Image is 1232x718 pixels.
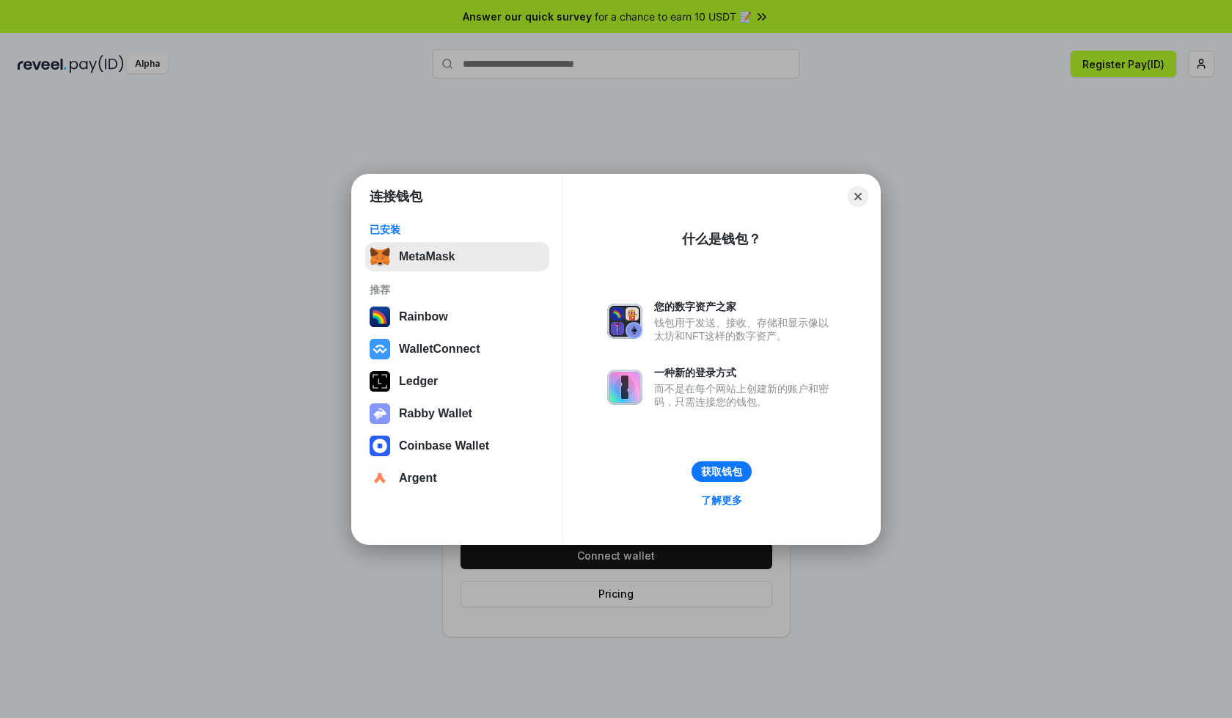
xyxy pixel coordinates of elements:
[365,334,549,364] button: WalletConnect
[692,491,751,510] a: 了解更多
[399,407,472,420] div: Rabby Wallet
[654,366,836,379] div: 一种新的登录方式
[370,188,422,205] h1: 连接钱包
[370,283,545,296] div: 推荐
[399,375,438,388] div: Ledger
[370,468,390,488] img: svg+xml,%3Csvg%20width%3D%2228%22%20height%3D%2228%22%20viewBox%3D%220%200%2028%2028%22%20fill%3D...
[399,439,489,453] div: Coinbase Wallet
[370,307,390,327] img: svg+xml,%3Csvg%20width%3D%22120%22%20height%3D%22120%22%20viewBox%3D%220%200%20120%20120%22%20fil...
[370,436,390,456] img: svg+xml,%3Csvg%20width%3D%2228%22%20height%3D%2228%22%20viewBox%3D%220%200%2028%2028%22%20fill%3D...
[365,431,549,461] button: Coinbase Wallet
[701,465,742,478] div: 获取钱包
[654,316,836,342] div: 钱包用于发送、接收、存储和显示像以太坊和NFT这样的数字资产。
[848,186,868,207] button: Close
[654,300,836,313] div: 您的数字资产之家
[370,223,545,236] div: 已安装
[654,382,836,409] div: 而不是在每个网站上创建新的账户和密码，只需连接您的钱包。
[682,230,761,248] div: 什么是钱包？
[370,339,390,359] img: svg+xml,%3Csvg%20width%3D%2228%22%20height%3D%2228%22%20viewBox%3D%220%200%2028%2028%22%20fill%3D...
[399,342,480,356] div: WalletConnect
[692,461,752,482] button: 获取钱包
[370,403,390,424] img: svg+xml,%3Csvg%20xmlns%3D%22http%3A%2F%2Fwww.w3.org%2F2000%2Fsvg%22%20fill%3D%22none%22%20viewBox...
[399,310,448,323] div: Rainbow
[701,494,742,507] div: 了解更多
[399,250,455,263] div: MetaMask
[365,242,549,271] button: MetaMask
[370,246,390,267] img: svg+xml,%3Csvg%20fill%3D%22none%22%20height%3D%2233%22%20viewBox%3D%220%200%2035%2033%22%20width%...
[365,399,549,428] button: Rabby Wallet
[399,472,437,485] div: Argent
[365,464,549,493] button: Argent
[607,370,642,405] img: svg+xml,%3Csvg%20xmlns%3D%22http%3A%2F%2Fwww.w3.org%2F2000%2Fsvg%22%20fill%3D%22none%22%20viewBox...
[607,304,642,339] img: svg+xml,%3Csvg%20xmlns%3D%22http%3A%2F%2Fwww.w3.org%2F2000%2Fsvg%22%20fill%3D%22none%22%20viewBox...
[370,371,390,392] img: svg+xml,%3Csvg%20xmlns%3D%22http%3A%2F%2Fwww.w3.org%2F2000%2Fsvg%22%20width%3D%2228%22%20height%3...
[365,302,549,331] button: Rainbow
[365,367,549,396] button: Ledger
